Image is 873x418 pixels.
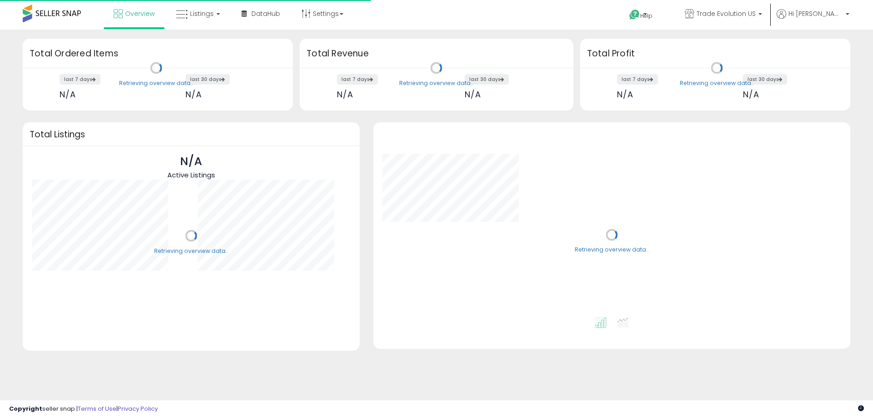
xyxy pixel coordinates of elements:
[154,247,228,255] div: Retrieving overview data..
[629,9,640,20] i: Get Help
[622,2,670,30] a: Help
[119,79,193,87] div: Retrieving overview data..
[697,9,756,18] span: Trade Evolution US
[9,405,158,413] div: seller snap | |
[118,404,158,413] a: Privacy Policy
[399,79,473,87] div: Retrieving overview data..
[190,9,214,18] span: Listings
[640,12,652,20] span: Help
[680,79,754,87] div: Retrieving overview data..
[251,9,280,18] span: DataHub
[788,9,843,18] span: Hi [PERSON_NAME]
[9,404,42,413] strong: Copyright
[575,246,649,254] div: Retrieving overview data..
[78,404,116,413] a: Terms of Use
[125,9,155,18] span: Overview
[777,9,849,30] a: Hi [PERSON_NAME]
